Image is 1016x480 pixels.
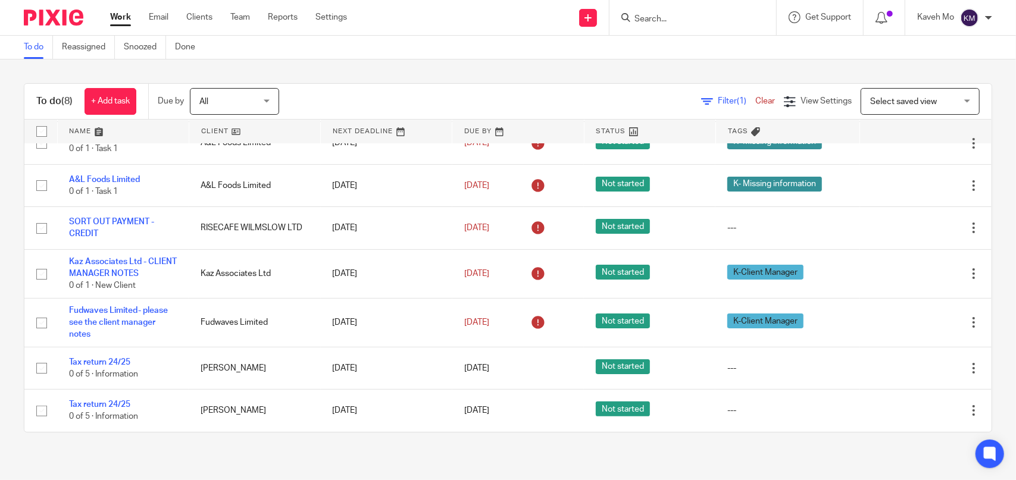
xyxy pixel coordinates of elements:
td: A&L Foods Limited [189,164,320,206]
span: K- Missing information [727,177,822,192]
a: SORT OUT PAYMENT -CREDIT [69,218,154,238]
td: [DATE] [321,347,452,389]
span: [DATE] [464,269,489,278]
span: All [199,98,208,106]
td: Fudwaves Limited [189,298,320,347]
td: [PERSON_NAME] [189,390,320,432]
td: RISECAFE WILMSLOW LTD [189,207,320,249]
span: Tags [728,128,748,134]
p: Due by [158,95,184,107]
span: [DATE] [464,318,489,327]
span: [DATE] [464,181,489,190]
span: Not started [596,359,650,374]
a: Tax return 24/25 [69,358,130,366]
a: Fudwaves Limited- please see the client manager notes [69,306,168,339]
a: Settings [315,11,347,23]
span: Filter [718,97,755,105]
span: Not started [596,313,650,328]
span: Select saved view [870,98,937,106]
span: [DATE] [464,364,489,372]
td: Kaz Associates Ltd [189,249,320,298]
div: --- [727,362,848,374]
a: Team [230,11,250,23]
td: [DATE] [321,207,452,249]
a: Clear [755,97,775,105]
span: Not started [596,177,650,192]
a: Done [175,36,204,59]
a: Snoozed [124,36,166,59]
span: (8) [61,96,73,106]
span: [DATE] [464,224,489,232]
span: (1) [737,97,746,105]
td: [DATE] [321,249,452,298]
h1: To do [36,95,73,108]
a: Tax return 24/25 [69,400,130,409]
p: Kaveh Mo [917,11,954,23]
a: A&L Foods Limited [69,175,140,184]
div: --- [727,404,848,416]
a: To do [24,36,53,59]
a: Clients [186,11,212,23]
span: 0 of 1 · Task 1 [69,187,118,196]
span: Not started [596,219,650,234]
span: [DATE] [464,406,489,415]
td: [DATE] [321,390,452,432]
a: Kaz Associates Ltd - CLIENT MANAGER NOTES [69,258,177,278]
div: --- [727,222,848,234]
input: Search [633,14,740,25]
td: [PERSON_NAME] [189,347,320,389]
span: 0 of 5 · Information [69,413,138,421]
span: K-Client Manager [727,313,804,328]
span: 0 of 5 · Information [69,370,138,378]
a: Reports [268,11,298,23]
td: [DATE] [321,164,452,206]
td: [DATE] [321,298,452,347]
a: + Add task [85,88,136,115]
a: Reassigned [62,36,115,59]
span: Not started [596,401,650,416]
a: Work [110,11,131,23]
span: View Settings [801,97,852,105]
span: Not started [596,265,650,280]
img: svg%3E [960,8,979,27]
span: Get Support [805,13,851,21]
img: Pixie [24,10,83,26]
span: 0 of 1 · New Client [69,282,136,290]
span: 0 of 1 · Task 1 [69,145,118,153]
span: K-Client Manager [727,265,804,280]
a: Email [149,11,168,23]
